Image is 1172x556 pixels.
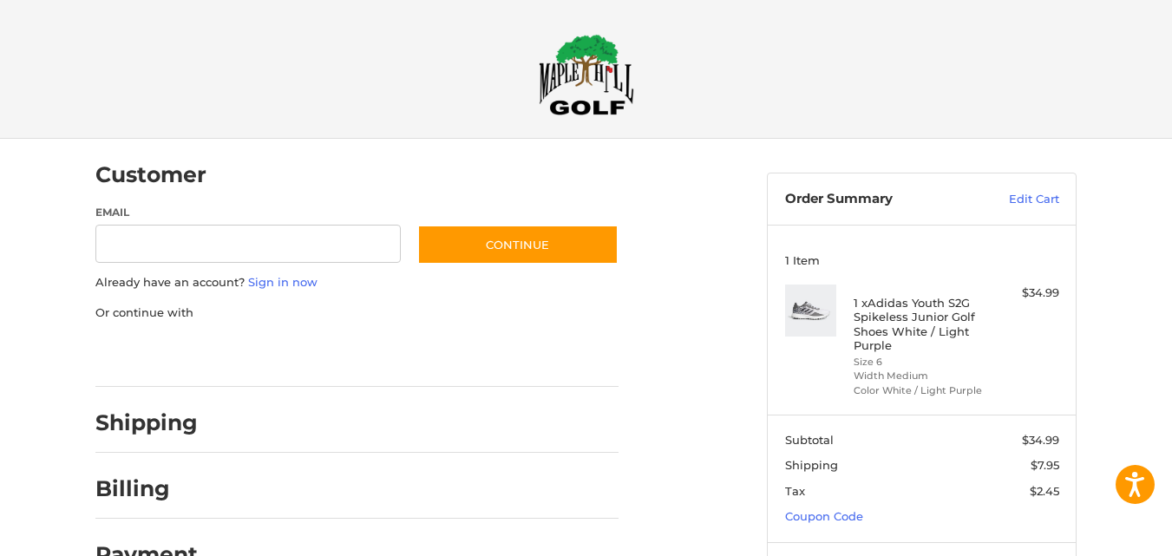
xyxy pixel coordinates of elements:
button: Continue [417,225,619,265]
h3: 1 Item [785,253,1059,267]
p: Already have an account? [95,274,619,291]
iframe: PayPal-paylater [237,338,367,370]
img: Maple Hill Golf [539,34,634,115]
iframe: PayPal-paypal [90,338,220,370]
a: Sign in now [248,275,318,289]
iframe: PayPal-venmo [384,338,514,370]
h2: Customer [95,161,206,188]
span: $34.99 [1022,433,1059,447]
p: Or continue with [95,304,619,322]
h3: Order Summary [785,191,972,208]
iframe: Gorgias live chat messenger [17,481,206,539]
span: Subtotal [785,433,834,447]
li: Width Medium [854,369,986,383]
span: Shipping [785,458,838,472]
span: $7.95 [1031,458,1059,472]
label: Email [95,205,401,220]
li: Color White / Light Purple [854,383,986,398]
h2: Billing [95,475,197,502]
h4: 1 x Adidas Youth S2G Spikeless Junior Golf Shoes White / Light Purple [854,296,986,352]
h2: Shipping [95,409,198,436]
a: Edit Cart [972,191,1059,208]
span: $2.45 [1030,484,1059,498]
div: $34.99 [991,285,1059,302]
li: Size 6 [854,355,986,370]
span: Tax [785,484,805,498]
